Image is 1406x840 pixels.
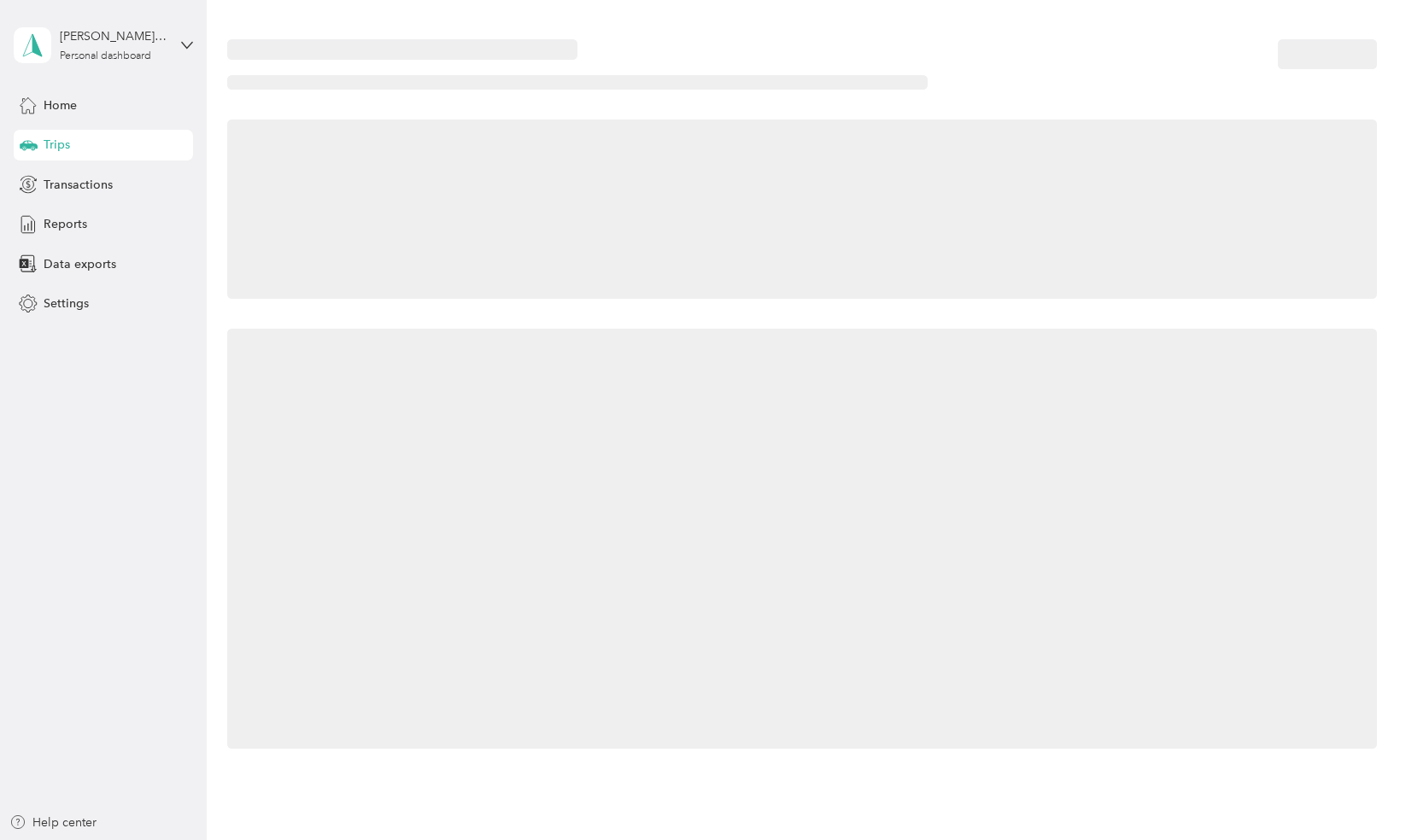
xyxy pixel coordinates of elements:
[60,51,151,61] div: Personal dashboard
[9,814,97,831] button: Help center
[44,255,116,273] span: Data exports
[44,96,77,114] span: Home
[44,136,70,154] span: Trips
[44,176,113,194] span: Transactions
[44,295,89,312] span: Settings
[60,27,167,45] div: [PERSON_NAME][EMAIL_ADDRESS][DOMAIN_NAME]
[44,215,87,233] span: Reports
